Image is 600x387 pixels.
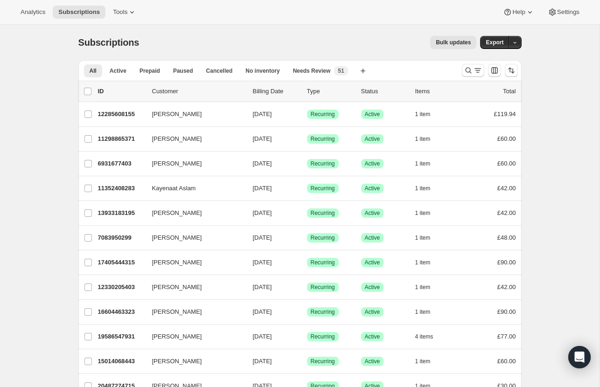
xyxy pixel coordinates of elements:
span: [PERSON_NAME] [152,332,202,341]
span: Active [365,160,380,167]
button: Subscriptions [53,6,105,19]
div: Open Intercom Messenger [568,346,591,368]
div: 15014068443[PERSON_NAME][DATE]SuccessRecurringSuccessActive1 item£60.00 [98,355,516,368]
button: Bulk updates [430,36,476,49]
p: Customer [152,87,245,96]
button: Customize table column order and visibility [488,64,501,77]
span: Prepaid [140,67,160,75]
span: £42.00 [497,283,516,290]
span: Recurring [311,160,335,167]
div: 11298865371[PERSON_NAME][DATE]SuccessRecurringSuccessActive1 item£60.00 [98,132,516,145]
span: Export [486,39,503,46]
span: [PERSON_NAME] [152,283,202,292]
p: 7083950299 [98,233,145,242]
div: 7083950299[PERSON_NAME][DATE]SuccessRecurringSuccessActive1 item£48.00 [98,231,516,244]
button: [PERSON_NAME] [147,206,240,221]
span: 1 item [415,135,431,143]
p: ID [98,87,145,96]
span: Recurring [311,283,335,291]
button: Sort the results [505,64,518,77]
span: Active [365,111,380,118]
p: 13933183195 [98,208,145,218]
p: 16604463323 [98,307,145,317]
button: Search and filter results [462,64,484,77]
span: £77.00 [497,333,516,340]
span: 4 items [415,333,433,340]
button: [PERSON_NAME] [147,354,240,369]
span: Recurring [311,333,335,340]
p: 11298865371 [98,134,145,144]
span: [DATE] [253,283,272,290]
span: No inventory [245,67,279,75]
p: Billing Date [253,87,300,96]
div: 13933183195[PERSON_NAME][DATE]SuccessRecurringSuccessActive1 item£42.00 [98,207,516,220]
span: Recurring [311,111,335,118]
span: [PERSON_NAME] [152,307,202,317]
span: Tools [113,8,127,16]
span: [DATE] [253,358,272,365]
span: £42.00 [497,185,516,192]
div: 12285608155[PERSON_NAME][DATE]SuccessRecurringSuccessActive1 item£119.94 [98,108,516,121]
span: Recurring [311,358,335,365]
span: £90.00 [497,308,516,315]
span: 1 item [415,234,431,242]
p: Total [503,87,516,96]
button: 1 item [415,157,441,170]
span: £42.00 [497,209,516,216]
div: 17405444315[PERSON_NAME][DATE]SuccessRecurringSuccessActive1 item£90.00 [98,256,516,269]
span: Help [512,8,525,16]
span: Active [110,67,126,75]
p: 15014068443 [98,357,145,366]
button: [PERSON_NAME] [147,255,240,270]
span: £60.00 [497,358,516,365]
span: Cancelled [206,67,233,75]
span: Active [365,234,380,242]
button: Settings [542,6,585,19]
button: 1 item [415,305,441,318]
span: Subscriptions [58,8,100,16]
button: [PERSON_NAME] [147,230,240,245]
p: 19586547931 [98,332,145,341]
span: Active [365,358,380,365]
p: 12285608155 [98,110,145,119]
button: 1 item [415,256,441,269]
p: 11352408283 [98,184,145,193]
span: Needs Review [293,67,331,75]
span: [DATE] [253,135,272,142]
span: 1 item [415,283,431,291]
span: 1 item [415,358,431,365]
p: 17405444315 [98,258,145,267]
span: £48.00 [497,234,516,241]
div: 6931677403[PERSON_NAME][DATE]SuccessRecurringSuccessActive1 item£60.00 [98,157,516,170]
button: Export [480,36,509,49]
span: 1 item [415,160,431,167]
span: [DATE] [253,234,272,241]
div: Items [415,87,462,96]
button: [PERSON_NAME] [147,131,240,146]
span: Recurring [311,185,335,192]
span: [DATE] [253,259,272,266]
span: Recurring [311,135,335,143]
span: Recurring [311,234,335,242]
div: IDCustomerBilling DateTypeStatusItemsTotal [98,87,516,96]
span: Active [365,283,380,291]
span: [PERSON_NAME] [152,134,202,144]
span: £60.00 [497,135,516,142]
span: [DATE] [253,308,272,315]
span: [PERSON_NAME] [152,159,202,168]
span: [DATE] [253,111,272,117]
span: All [90,67,97,75]
span: [PERSON_NAME] [152,110,202,119]
span: Recurring [311,209,335,217]
span: Recurring [311,308,335,316]
span: Active [365,209,380,217]
span: 51 [338,67,344,75]
button: [PERSON_NAME] [147,329,240,344]
span: Paused [173,67,193,75]
button: 1 item [415,281,441,294]
button: 1 item [415,132,441,145]
button: [PERSON_NAME] [147,107,240,122]
span: 1 item [415,259,431,266]
span: Active [365,135,380,143]
span: Subscriptions [78,37,140,48]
